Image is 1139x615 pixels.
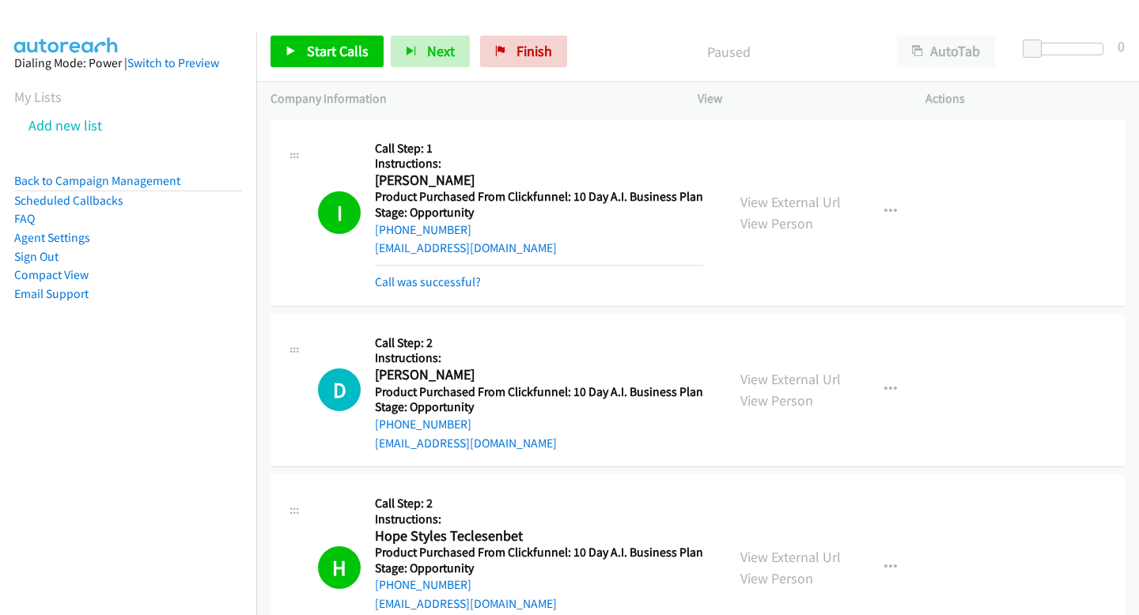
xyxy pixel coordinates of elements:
span: Next [427,42,455,60]
h5: Instructions: [375,350,703,366]
p: Paused [588,41,868,62]
a: View Person [740,569,813,587]
a: Agent Settings [14,230,90,245]
a: Compact View [14,267,89,282]
a: Scheduled Callbacks [14,193,123,208]
a: [EMAIL_ADDRESS][DOMAIN_NAME] [375,596,557,611]
a: FAQ [14,211,35,226]
h5: Stage: Opportunity [375,399,703,415]
span: Finish [517,42,552,60]
a: View Person [740,214,813,232]
a: View External Url [740,548,841,566]
a: [PHONE_NUMBER] [375,222,471,237]
h5: Instructions: [375,511,703,527]
a: [EMAIL_ADDRESS][DOMAIN_NAME] [375,436,557,451]
div: Dialing Mode: Power | [14,54,242,73]
span: Start Calls [307,42,369,60]
h5: Stage: Opportunity [375,560,703,576]
div: The call is yet to be attempted [318,368,361,411]
a: Back to Campaign Management [14,173,180,188]
a: [PHONE_NUMBER] [375,577,471,592]
div: Delay between calls (in seconds) [1031,43,1103,55]
a: Finish [480,36,567,67]
h5: Product Purchased From Clickfunnel: 10 Day A.I. Business Plan [375,384,703,400]
h2: Hope Styles Teclesenbet [375,527,698,545]
h5: Call Step: 2 [375,335,703,351]
p: Company Information [271,89,669,108]
h2: [PERSON_NAME] [375,366,698,384]
iframe: Resource Center [1094,244,1139,370]
h5: Call Step: 1 [375,141,703,157]
a: Sign Out [14,249,59,264]
h5: Instructions: [375,156,703,172]
h1: I [318,191,361,234]
a: Add new list [28,116,102,134]
h5: Call Step: 2 [375,496,703,511]
h1: D [318,368,361,411]
a: Email Support [14,286,89,301]
a: View Person [740,391,813,409]
a: [PHONE_NUMBER] [375,417,471,432]
a: View External Url [740,370,841,388]
a: [EMAIL_ADDRESS][DOMAIN_NAME] [375,240,557,255]
h2: [PERSON_NAME] [375,172,698,190]
h1: H [318,546,361,589]
a: Start Calls [271,36,384,67]
a: Switch to Preview [127,55,219,70]
h5: Stage: Opportunity [375,205,703,221]
button: Next [391,36,470,67]
a: My Lists [14,88,62,106]
a: View External Url [740,193,841,211]
h5: Product Purchased From Clickfunnel: 10 Day A.I. Business Plan [375,545,703,560]
p: View [698,89,897,108]
button: AutoTab [897,36,995,67]
a: Call was successful? [375,274,481,289]
p: Actions [925,89,1125,108]
h5: Product Purchased From Clickfunnel: 10 Day A.I. Business Plan [375,189,703,205]
div: 0 [1118,36,1125,57]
